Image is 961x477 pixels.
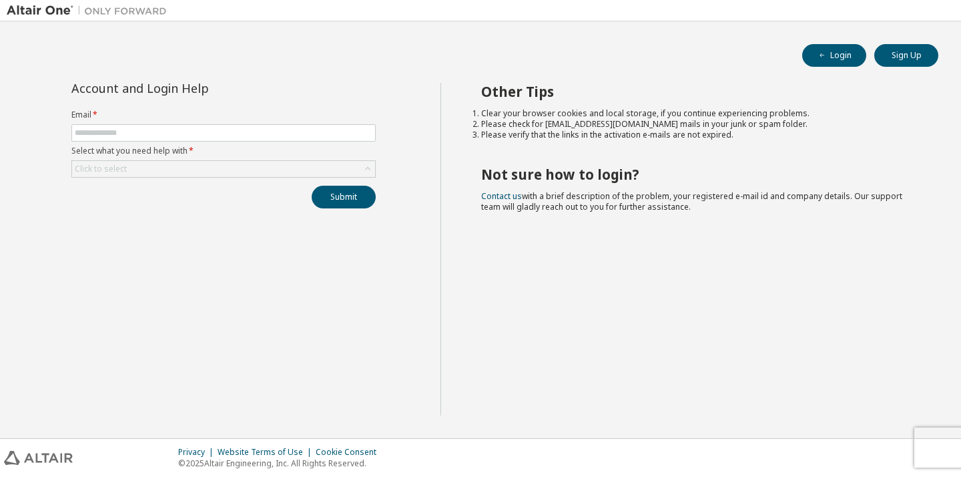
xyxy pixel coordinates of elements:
[218,447,316,458] div: Website Terms of Use
[316,447,384,458] div: Cookie Consent
[71,83,315,94] div: Account and Login Help
[7,4,174,17] img: Altair One
[481,166,915,183] h2: Not sure how to login?
[75,164,127,174] div: Click to select
[481,108,915,119] li: Clear your browser cookies and local storage, if you continue experiencing problems.
[178,458,384,469] p: © 2025 Altair Engineering, Inc. All Rights Reserved.
[802,44,866,67] button: Login
[481,83,915,100] h2: Other Tips
[178,447,218,458] div: Privacy
[71,110,376,120] label: Email
[481,130,915,140] li: Please verify that the links in the activation e-mails are not expired.
[481,190,522,202] a: Contact us
[312,186,376,208] button: Submit
[874,44,938,67] button: Sign Up
[71,146,376,156] label: Select what you need help with
[72,161,375,177] div: Click to select
[4,451,73,465] img: altair_logo.svg
[481,119,915,130] li: Please check for [EMAIL_ADDRESS][DOMAIN_NAME] mails in your junk or spam folder.
[481,190,902,212] span: with a brief description of the problem, your registered e-mail id and company details. Our suppo...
